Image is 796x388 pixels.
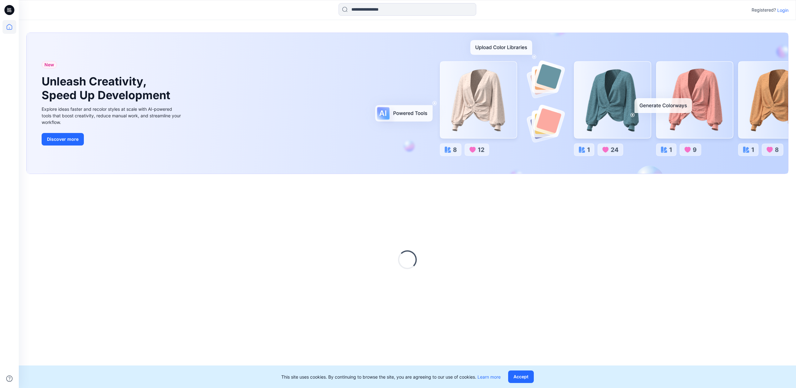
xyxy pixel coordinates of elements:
[508,370,534,383] button: Accept
[477,374,501,380] a: Learn more
[42,133,182,145] a: Discover more
[42,133,84,145] button: Discover more
[777,7,788,13] p: Login
[281,374,501,380] p: This site uses cookies. By continuing to browse the site, you are agreeing to our use of cookies.
[42,75,173,102] h1: Unleash Creativity, Speed Up Development
[752,6,776,14] p: Registered?
[42,106,182,125] div: Explore ideas faster and recolor styles at scale with AI-powered tools that boost creativity, red...
[44,61,54,69] span: New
